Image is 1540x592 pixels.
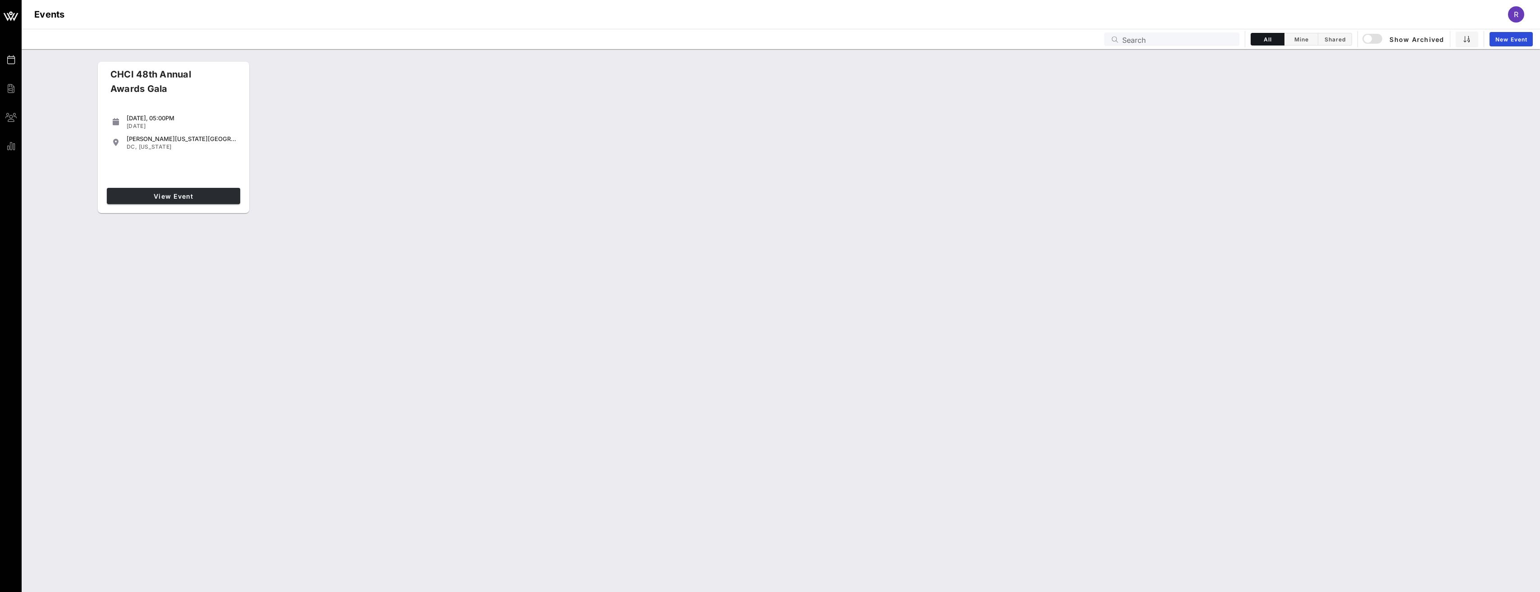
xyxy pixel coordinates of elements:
[127,123,237,130] div: [DATE]
[1284,33,1318,46] button: Mine
[1257,36,1279,43] span: All
[1363,31,1444,47] button: Show Archived
[1364,34,1444,45] span: Show Archived
[103,67,230,103] div: CHCI 48th Annual Awards Gala
[34,7,65,22] h1: Events
[1324,36,1346,43] span: Shared
[1495,36,1527,43] span: New Event
[127,135,237,142] div: [PERSON_NAME][US_STATE][GEOGRAPHIC_DATA]
[127,114,237,122] div: [DATE], 05:00PM
[1514,10,1518,19] span: R
[1251,33,1284,46] button: All
[110,192,237,200] span: View Event
[139,143,172,150] span: [US_STATE]
[1508,6,1524,23] div: R
[1490,32,1533,46] a: New Event
[1290,36,1312,43] span: Mine
[107,188,240,204] a: View Event
[127,143,137,150] span: DC,
[1318,33,1352,46] button: Shared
